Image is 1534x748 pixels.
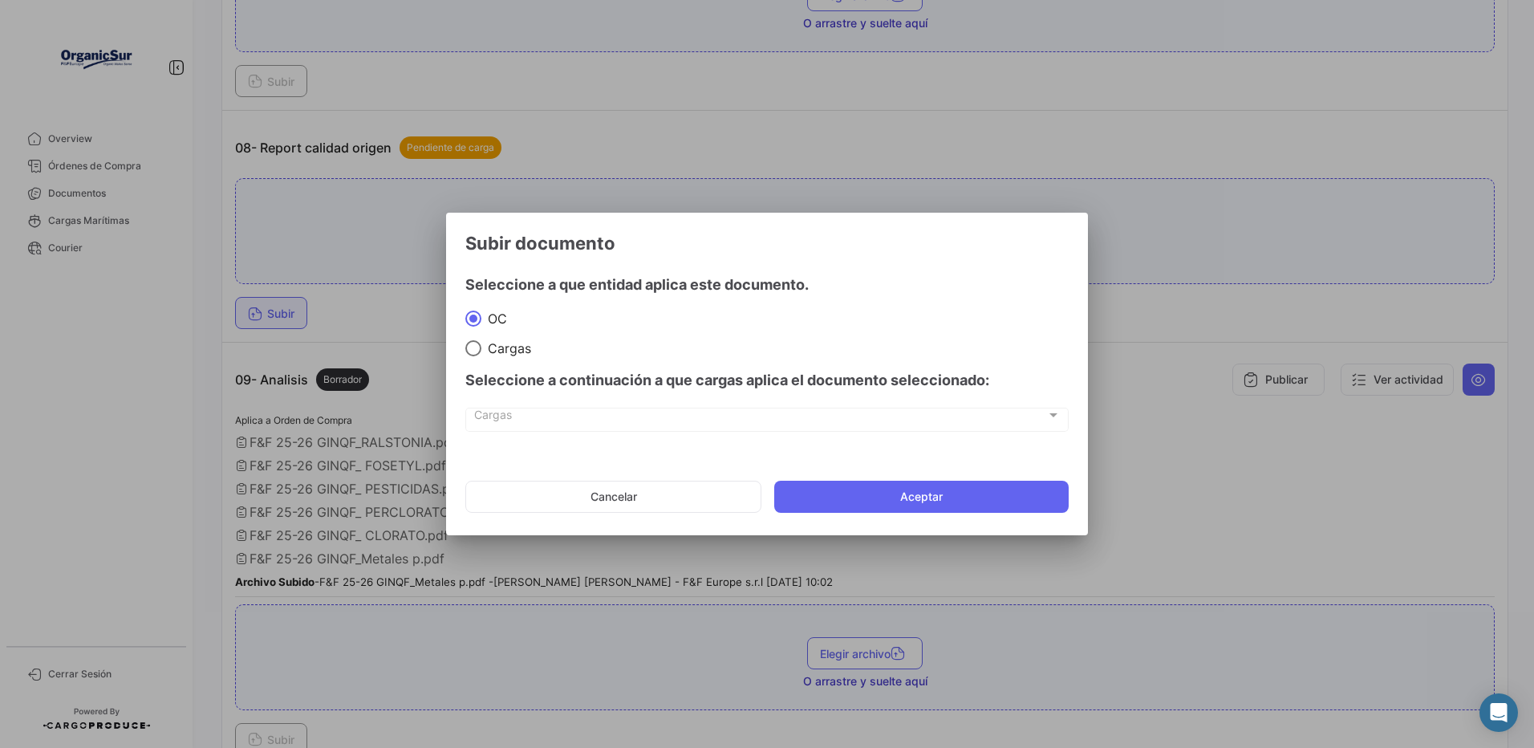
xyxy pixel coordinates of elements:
[1479,693,1518,732] div: Abrir Intercom Messenger
[481,311,507,327] span: OC
[465,369,1069,392] h4: Seleccione a continuación a que cargas aplica el documento seleccionado:
[465,481,761,513] button: Cancelar
[481,340,531,356] span: Cargas
[774,481,1069,513] button: Aceptar
[474,412,1046,425] span: Cargas
[465,232,1069,254] h3: Subir documento
[465,274,1069,296] h4: Seleccione a que entidad aplica este documento.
